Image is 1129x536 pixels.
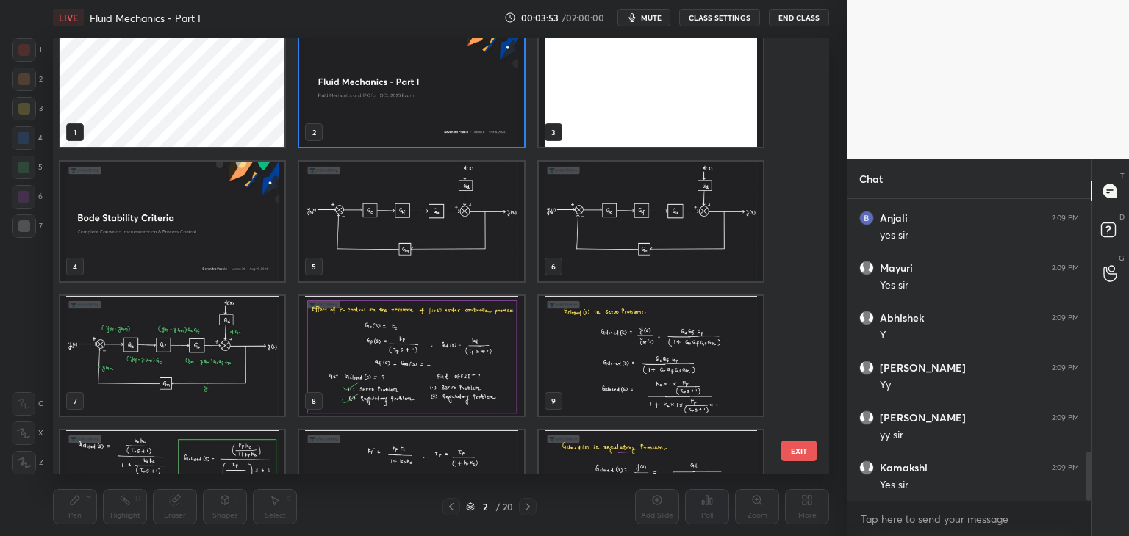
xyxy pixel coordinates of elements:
[880,211,908,225] h6: Anjali
[1120,170,1125,181] p: T
[859,361,874,375] img: default.png
[12,38,42,62] div: 1
[617,9,670,26] button: mute
[679,9,760,26] button: CLASS SETTINGS
[1052,363,1079,372] div: 2:09 PM
[880,411,966,424] h6: [PERSON_NAME]
[641,12,662,23] span: mute
[847,199,1091,501] div: grid
[503,500,513,513] div: 20
[781,441,817,461] button: EXIT
[880,428,1079,443] div: yy sir
[1052,264,1079,272] div: 2:09 PM
[859,311,874,325] img: default.png
[90,11,201,25] h4: Fluid Mechanics - Part I
[880,378,1079,393] div: Yy
[12,126,43,150] div: 4
[880,361,966,374] h6: [PERSON_NAME]
[1052,214,1079,222] div: 2:09 PM
[859,261,874,275] img: default.png
[859,410,874,425] img: default.png
[880,278,1079,293] div: Yes sir
[880,328,1079,343] div: Y
[1052,314,1079,322] div: 2:09 PM
[1119,253,1125,264] p: G
[880,478,1079,493] div: Yes sir
[12,214,43,238] div: 7
[12,392,43,416] div: C
[12,97,43,120] div: 3
[880,461,928,474] h6: Kamakshi
[12,421,43,445] div: X
[1052,463,1079,472] div: 2:09 PM
[495,502,500,511] div: /
[53,38,803,474] div: grid
[880,261,913,275] h6: Mayuri
[1119,211,1125,222] p: D
[880,311,924,325] h6: Abhishek
[12,68,43,91] div: 2
[847,159,895,198] p: Chat
[12,156,43,179] div: 5
[859,460,874,475] img: default.png
[880,228,1079,243] div: yes sir
[1052,413,1079,422] div: 2:09 PM
[53,9,84,26] div: LIVE
[769,9,829,26] button: End Class
[478,502,492,511] div: 2
[859,211,874,225] img: 46e10ec064de4646ae159c20d01b5fcf.54700888_3
[12,185,43,209] div: 6
[12,451,43,474] div: Z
